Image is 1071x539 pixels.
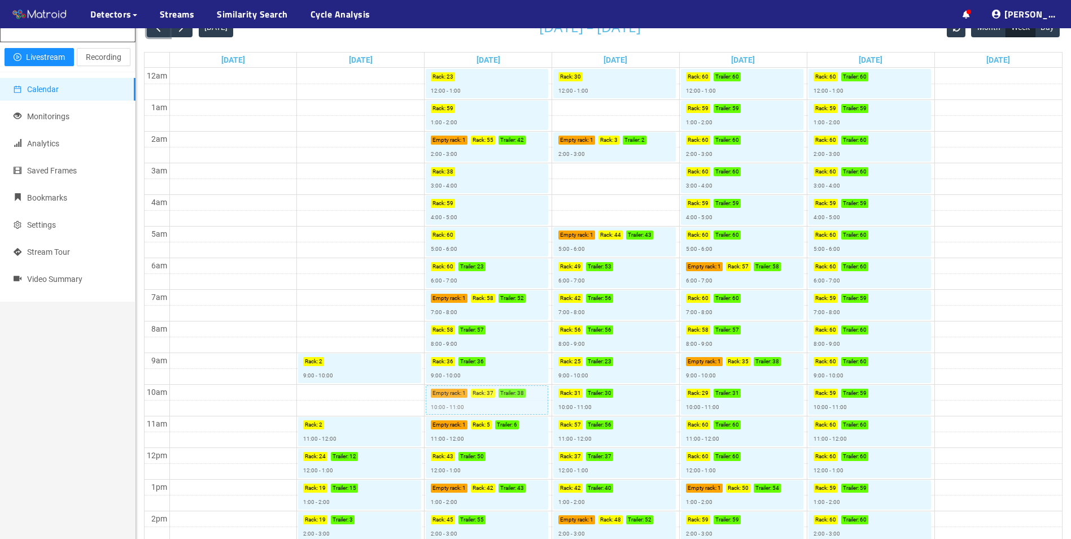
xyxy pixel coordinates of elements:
[27,139,59,148] span: Analytics
[477,325,484,334] p: 57
[715,199,731,208] p: Trailer :
[815,294,828,303] p: Rack :
[829,199,836,208] p: 59
[702,72,709,81] p: 60
[558,466,588,475] p: 12:00 - 1:00
[311,7,370,21] a: Cycle Analysis
[686,245,712,254] p: 5:00 - 6:00
[349,452,356,461] p: 12
[815,167,828,176] p: Rack :
[718,262,721,271] p: 1
[843,452,859,461] p: Trailer :
[742,262,749,271] p: 57
[843,420,859,429] p: Trailer :
[732,325,739,334] p: 57
[432,262,445,271] p: Rack :
[11,6,68,23] img: Matroid logo
[702,104,709,113] p: 59
[715,420,731,429] p: Trailer :
[473,136,486,145] p: Rack :
[588,389,604,398] p: Trailer :
[688,231,701,240] p: Rack :
[500,389,516,398] p: Trailer :
[605,389,611,398] p: 30
[715,72,731,81] p: Trailer :
[814,118,840,127] p: 1:00 - 2:00
[432,389,461,398] p: Empty rack :
[303,371,333,380] p: 9:00 - 10:00
[686,213,712,222] p: 4:00 - 5:00
[160,7,195,21] a: Streams
[718,357,721,366] p: 1
[814,403,847,412] p: 10:00 - 11:00
[755,262,771,271] p: Trailer :
[574,484,581,493] p: 42
[815,136,828,145] p: Rack :
[860,325,867,334] p: 60
[686,403,719,412] p: 10:00 - 11:00
[219,53,247,67] a: Go to September 21, 2025
[5,48,74,66] button: play-circleLivestream
[347,53,375,67] a: Go to September 22, 2025
[27,85,59,94] span: Calendar
[574,389,581,398] p: 31
[27,275,82,284] span: Video Summary
[860,136,867,145] p: 60
[702,389,709,398] p: 29
[815,452,828,461] p: Rack :
[473,484,486,493] p: Rack :
[829,136,836,145] p: 60
[715,452,731,461] p: Trailer :
[860,199,867,208] p: 59
[432,452,445,461] p: Rack :
[702,136,709,145] p: 60
[843,136,859,145] p: Trailer :
[517,484,524,493] p: 43
[843,199,859,208] p: Trailer :
[688,104,701,113] p: Rack :
[460,452,476,461] p: Trailer :
[732,136,739,145] p: 60
[560,452,573,461] p: Rack :
[27,220,56,229] span: Settings
[447,72,453,81] p: 23
[755,357,771,366] p: Trailer :
[814,213,840,222] p: 4:00 - 5:00
[614,136,618,145] p: 3
[574,357,581,366] p: 25
[447,231,453,240] p: 60
[702,420,709,429] p: 60
[843,231,859,240] p: Trailer :
[558,276,585,285] p: 6:00 - 7:00
[431,276,457,285] p: 6:00 - 7:00
[829,231,836,240] p: 60
[473,389,486,398] p: Rack :
[447,167,453,176] p: 38
[860,294,867,303] p: 59
[487,389,493,398] p: 37
[843,262,859,271] p: Trailer :
[333,484,348,493] p: Trailer :
[517,294,524,303] p: 52
[473,420,486,429] p: Rack :
[624,136,640,145] p: Trailer :
[27,166,77,175] span: Saved Frames
[560,231,589,240] p: Empty rack :
[732,389,739,398] p: 31
[815,389,828,398] p: Rack :
[715,325,731,334] p: Trailer :
[560,262,573,271] p: Rack :
[473,294,486,303] p: Rack :
[843,325,859,334] p: Trailer :
[814,181,840,190] p: 3:00 - 4:00
[843,104,859,113] p: Trailer :
[588,420,604,429] p: Trailer :
[500,484,516,493] p: Trailer :
[715,294,731,303] p: Trailer :
[497,420,513,429] p: Trailer :
[333,452,348,461] p: Trailer :
[477,452,484,461] p: 50
[815,420,828,429] p: Rack :
[601,53,630,67] a: Go to September 24, 2025
[447,262,453,271] p: 60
